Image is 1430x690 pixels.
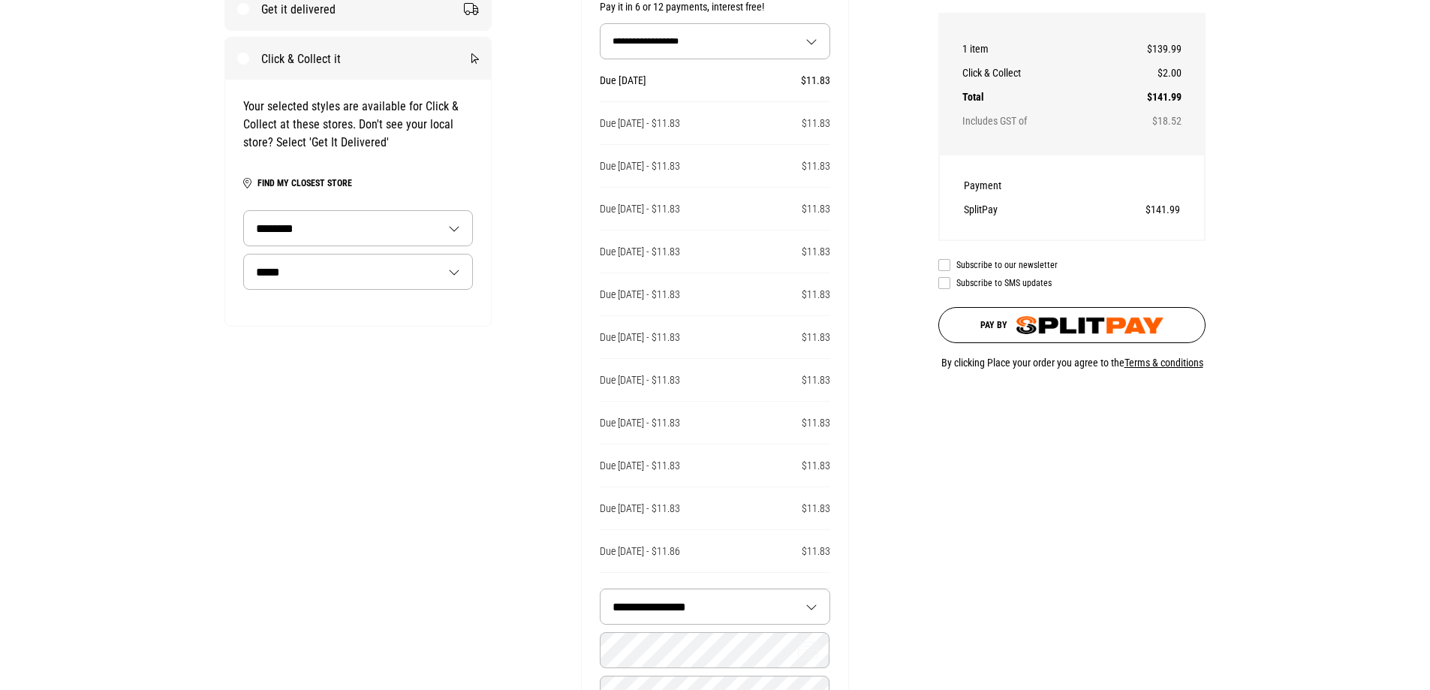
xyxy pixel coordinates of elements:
span: $11.83 [802,246,830,258]
th: Payment [964,173,1076,197]
span: $11.83 [801,74,830,86]
span: Due [DATE] - $11.83 [600,160,680,172]
button: Pay by [938,307,1206,343]
button: Open LiveChat chat widget [12,6,57,51]
label: Subscribe to SMS updates [938,277,1206,289]
h3: Pay it in 6 or 12 payments, interest free! [600,1,830,13]
td: $141.99 [1076,197,1180,221]
span: Due [DATE] - $11.83 [600,246,680,258]
button: Find my closest store [257,174,352,192]
td: $18.52 [1105,109,1182,133]
span: Due [DATE] - $11.83 [600,288,680,300]
label: Subscribe to our newsletter [938,259,1206,271]
span: Due [DATE] - $11.83 [600,203,680,215]
span: $11.83 [802,417,830,429]
span: Due [DATE] [600,74,646,86]
span: $11.83 [802,117,830,129]
span: Due [DATE] - $11.83 [600,502,680,514]
span: $11.83 [802,459,830,472]
td: $2.00 [1105,61,1182,85]
p: By clicking Place your order you agree to the [938,354,1206,372]
th: 1 item [962,37,1106,61]
span: $11.83 [802,502,830,514]
th: SplitPay [964,197,1076,221]
span: Due [DATE] - $11.83 [600,117,680,129]
span: Due [DATE] - $11.83 [600,459,680,472]
input: Card Number [600,632,829,668]
span: Due [DATE] - $11.83 [600,374,680,386]
div: Your selected styles are available for Click & Collect at these stores. Don't see your local stor... [243,98,474,152]
span: $11.83 [802,160,830,172]
a: Terms & conditions [1124,357,1203,369]
span: Due [DATE] - $11.83 [600,331,680,343]
label: Click & Collect it [225,38,492,80]
td: $139.99 [1105,37,1182,61]
span: Due [DATE] - $11.86 [600,545,680,557]
img: PAY WITH SPLITPAY [1016,316,1164,334]
span: Due [DATE] - $11.83 [600,417,680,429]
td: $141.99 [1105,85,1182,109]
th: Click & Collect [962,61,1106,85]
th: Includes GST of [962,109,1106,133]
span: $11.83 [802,374,830,386]
th: Total [962,85,1106,109]
span: $11.83 [802,331,830,343]
span: $11.83 [802,203,830,215]
span: Pay by [980,320,1007,330]
span: $11.83 [802,545,830,557]
span: $11.83 [802,288,830,300]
